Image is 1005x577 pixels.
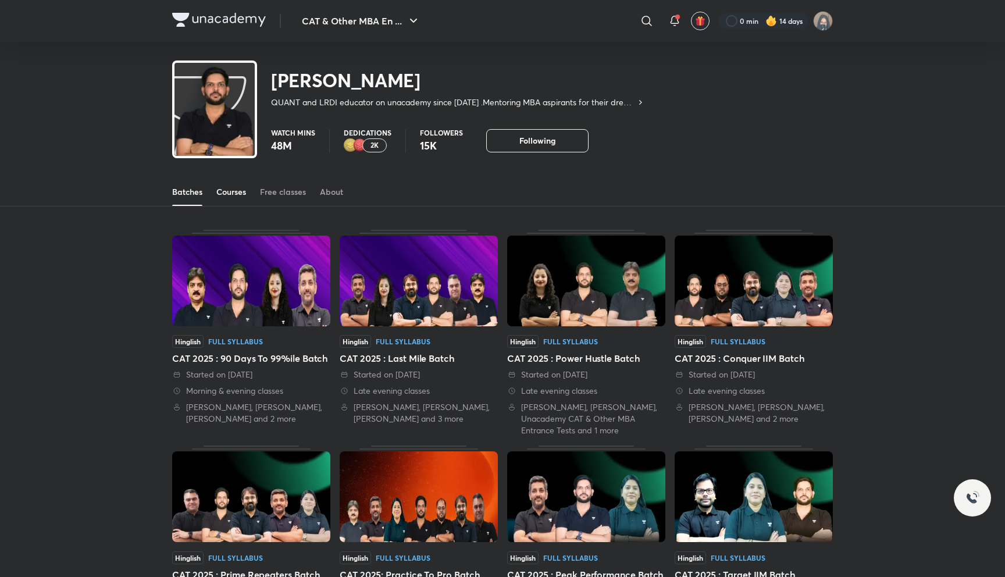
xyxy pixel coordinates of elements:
img: Thumbnail [340,451,498,542]
img: Jarul Jangid [813,11,833,31]
div: CAT 2025 : 90 Days To 99%ile Batch [172,351,330,365]
p: Dedications [344,129,391,136]
p: 15K [420,138,463,152]
div: Full Syllabus [711,338,765,345]
img: Thumbnail [172,236,330,326]
p: Watch mins [271,129,315,136]
img: Thumbnail [172,451,330,542]
img: Company Logo [172,13,266,27]
div: Full Syllabus [208,554,263,561]
div: Late evening classes [675,385,833,397]
a: Free classes [260,178,306,206]
div: Full Syllabus [543,554,598,561]
img: class [174,65,255,177]
div: About [320,186,343,198]
div: Started on 17 Jun 2025 [675,369,833,380]
div: Started on 8 Jul 2025 [507,369,665,380]
div: Started on 4 Aug 2025 [340,369,498,380]
div: CAT 2025 : Power Hustle Batch [507,230,665,436]
div: Lokesh Agarwal, Ravi Kumar, Unacademy CAT & Other MBA Entrance Tests and 1 more [507,401,665,436]
div: Late evening classes [507,385,665,397]
p: 2K [370,141,379,149]
div: Full Syllabus [543,338,598,345]
img: ttu [965,491,979,505]
span: Hinglish [675,335,706,348]
span: Following [519,135,555,147]
img: Thumbnail [675,451,833,542]
div: CAT 2025 : Power Hustle Batch [507,351,665,365]
a: Company Logo [172,13,266,30]
div: Started on 31 Aug 2025 [172,369,330,380]
button: CAT & Other MBA En ... [295,9,427,33]
div: CAT 2025 : 90 Days To 99%ile Batch [172,230,330,436]
div: Lokesh Agarwal, Ravi Kumar, Saral Nashier and 2 more [172,401,330,425]
div: CAT 2025 : Conquer IIM Batch [675,351,833,365]
img: Thumbnail [340,236,498,326]
div: CAT 2025 : Conquer IIM Batch [675,230,833,436]
a: Batches [172,178,202,206]
div: Full Syllabus [711,554,765,561]
h2: [PERSON_NAME] [271,69,645,92]
span: Hinglish [507,335,539,348]
img: streak [765,15,777,27]
img: educator badge2 [344,138,358,152]
p: 48M [271,138,315,152]
a: About [320,178,343,206]
div: Courses [216,186,246,198]
div: Deepika Awasthi, Ravi Kumar, Ronakkumar Shah and 2 more [675,401,833,425]
div: Full Syllabus [376,338,430,345]
a: Courses [216,178,246,206]
span: Hinglish [675,551,706,564]
span: Hinglish [340,551,371,564]
p: QUANT and LRDI educator on unacademy since [DATE] .Mentoring MBA aspirants for their dream B scho... [271,97,636,108]
img: educator badge1 [353,138,367,152]
span: Hinglish [172,335,204,348]
span: Hinglish [172,551,204,564]
img: Thumbnail [675,236,833,326]
div: Late evening classes [340,385,498,397]
div: Full Syllabus [208,338,263,345]
div: CAT 2025 : Last Mile Batch [340,351,498,365]
span: Hinglish [340,335,371,348]
button: avatar [691,12,710,30]
div: CAT 2025 : Last Mile Batch [340,230,498,436]
div: Batches [172,186,202,198]
img: Thumbnail [507,451,665,542]
img: Thumbnail [507,236,665,326]
div: Full Syllabus [376,554,430,561]
img: avatar [695,16,705,26]
button: Following [486,129,589,152]
div: Lokesh Agarwal, Ravi Kumar, Ronakkumar Shah and 3 more [340,401,498,425]
p: Followers [420,129,463,136]
div: Morning & evening classes [172,385,330,397]
span: Hinglish [507,551,539,564]
div: Free classes [260,186,306,198]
